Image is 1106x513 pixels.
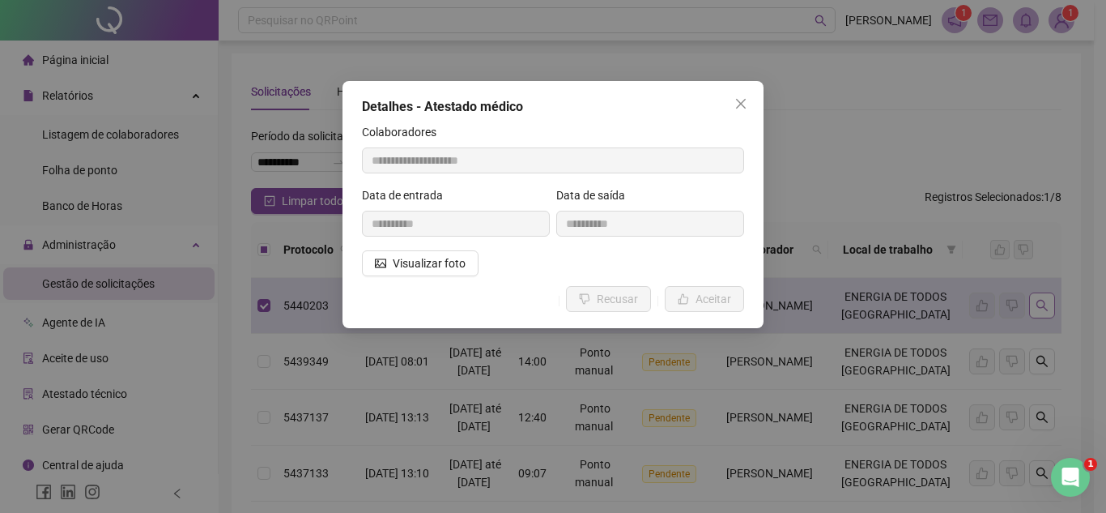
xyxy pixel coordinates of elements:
span: 1 [1084,458,1097,471]
button: Close [728,91,754,117]
button: Visualizar foto [362,250,479,276]
span: picture [375,258,386,269]
label: Colaboradores [362,123,447,141]
div: Detalhes - Atestado médico [362,97,744,117]
span: close [734,97,747,110]
button: Recusar [566,286,651,312]
button: Aceitar [665,286,744,312]
iframe: Intercom live chat [1051,458,1090,497]
label: Data de saída [556,186,636,204]
label: Data de entrada [362,186,453,204]
span: Visualizar foto [393,254,466,272]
